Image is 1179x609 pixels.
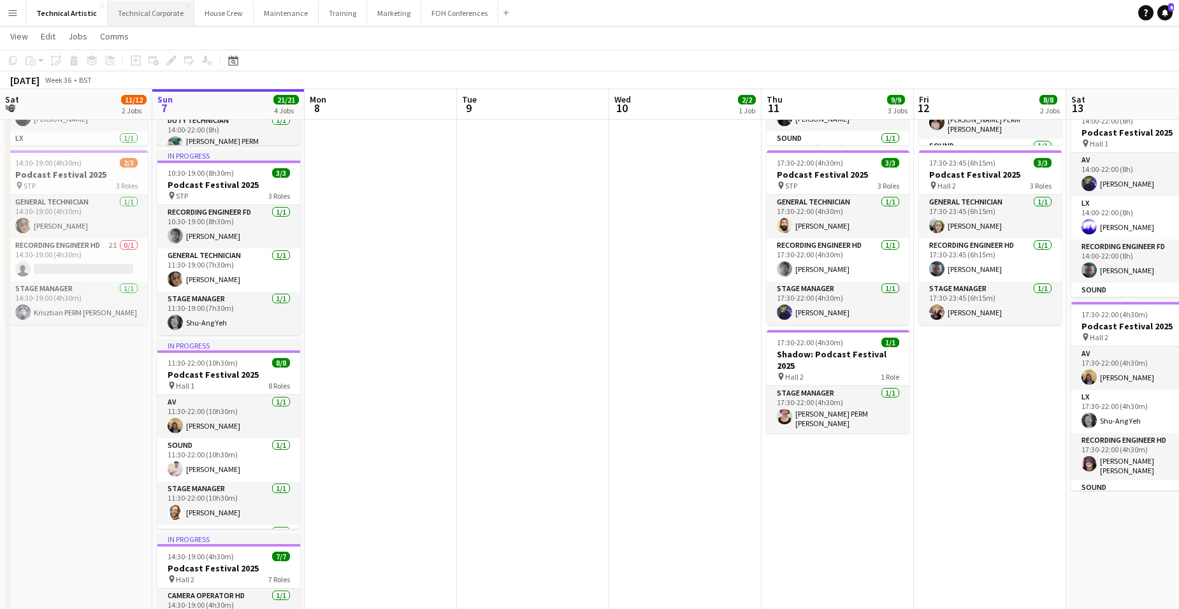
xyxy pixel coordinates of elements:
span: 10 [612,101,631,115]
div: [DATE] [10,74,40,87]
app-card-role: General Technician1/117:30-23:45 (6h15m)[PERSON_NAME] [919,195,1062,238]
span: Sat [5,94,19,105]
app-card-role: Stage Manager1/117:30-22:00 (4h30m)[PERSON_NAME] [767,282,909,325]
span: 14:30-19:00 (4h30m) [168,552,234,561]
span: 9 [460,101,477,115]
button: House Crew [194,1,254,25]
div: 17:30-22:00 (4h30m)3/3Podcast Festival 2025 STP3 RolesGeneral Technician1/117:30-22:00 (4h30m)[PE... [767,150,909,325]
app-card-role: Stage Manager1/114:30-19:00 (4h30m)Krisztian PERM [PERSON_NAME] [5,282,148,325]
app-card-role: Sound1/117:30-22:00 (4h30m) [767,131,909,175]
span: 3/3 [881,158,899,168]
span: Week 36 [42,75,74,85]
span: 3/3 [272,168,290,178]
span: Hall 2 [785,372,804,382]
app-card-role: Duty Technician1/114:00-22:00 (8h)[PERSON_NAME] PERM [PERSON_NAME] [157,113,300,161]
app-card-role: Recording Engineer FD1/110:30-19:00 (8h30m)[PERSON_NAME] [157,205,300,248]
span: 3 Roles [878,181,899,190]
div: BST [79,75,92,85]
app-card-role: Stage Manager1/117:30-23:45 (6h15m)[PERSON_NAME] [919,282,1062,325]
span: Fri [919,94,929,105]
h3: Podcast Festival 2025 [157,562,300,574]
div: In progress [157,534,300,544]
span: STP [24,181,36,190]
span: 8 [308,101,326,115]
button: Technical Corporate [108,1,194,25]
span: Hall 1 [1090,139,1108,148]
app-card-role: Recording Engineer HD2I0/114:30-19:00 (4h30m) [5,238,148,282]
h3: Podcast Festival 2025 [157,179,300,190]
span: 8 Roles [268,381,290,390]
span: 3 Roles [1030,181,1052,190]
app-card-role: LX1/1 [157,525,300,568]
button: Maintenance [254,1,319,25]
div: In progress11:30-22:00 (10h30m)8/8Podcast Festival 2025 Hall 18 RolesAV1/111:30-22:00 (10h30m)[PE... [157,340,300,529]
span: Hall 2 [1090,333,1108,342]
app-job-card: 17:30-22:00 (4h30m)1/1Shadow: Podcast Festival 2025 Hall 21 RoleStage Manager1/117:30-22:00 (4h30... [767,330,909,433]
button: Marketing [367,1,421,25]
a: Edit [36,28,61,45]
span: 9/9 [887,95,905,104]
button: Technical Artistic [26,1,108,25]
app-card-role: Sound1/111:30-22:00 (10h30m)[PERSON_NAME] [157,438,300,482]
app-card-role: General Technician1/111:30-19:00 (7h30m)[PERSON_NAME] [157,248,300,292]
span: 7/7 [272,552,290,561]
span: 13 [1069,101,1085,115]
span: Tue [462,94,477,105]
span: 21/21 [273,95,299,104]
div: 4 Jobs [274,106,298,115]
span: 10:30-19:00 (8h30m) [168,168,234,178]
span: Comms [100,31,129,42]
app-card-role: Recording Engineer HD1/117:30-22:00 (4h30m)[PERSON_NAME] [767,238,909,282]
span: 17:30-22:00 (4h30m) [777,158,843,168]
div: 2 Jobs [1040,106,1060,115]
h3: Podcast Festival 2025 [5,169,148,180]
span: 6 [3,101,19,115]
span: 3 Roles [116,181,138,190]
span: Thu [767,94,783,105]
h3: Shadow: Podcast Festival 2025 [767,348,909,371]
div: 3 Jobs [888,106,908,115]
a: Comms [95,28,134,45]
app-card-role: Sound1/1 [919,139,1062,182]
span: 7 [156,101,173,115]
div: 1 Job [739,106,755,115]
app-job-card: 14:30-19:00 (4h30m)2/3Podcast Festival 2025 STP3 RolesGeneral Technician1/114:30-19:00 (4h30m)[PE... [5,150,148,325]
span: 3 Roles [268,191,290,201]
a: Jobs [63,28,92,45]
span: Sun [157,94,173,105]
div: In progress [157,340,300,350]
span: 14:00-22:00 (8h) [1081,116,1133,125]
span: Sat [1071,94,1085,105]
span: 17:30-22:00 (4h30m) [777,338,843,347]
span: Wed [614,94,631,105]
h3: Podcast Festival 2025 [767,169,909,180]
span: 2/3 [120,158,138,168]
span: 11:30-22:00 (10h30m) [168,358,238,368]
span: Jobs [68,31,87,42]
span: 2/2 [738,95,756,104]
app-job-card: In progress10:30-19:00 (8h30m)3/3Podcast Festival 2025 STP3 RolesRecording Engineer FD1/110:30-19... [157,150,300,335]
span: 1 Role [881,372,899,382]
div: In progress [157,150,300,161]
span: STP [785,181,797,190]
a: View [5,28,33,45]
div: 2 Jobs [122,106,146,115]
span: 17:30-23:45 (6h15m) [929,158,995,168]
h3: Podcast Festival 2025 [919,169,1062,180]
app-card-role: Stage Manager1/117:30-22:00 (4h30m)[PERSON_NAME] PERM [PERSON_NAME] [767,386,909,433]
app-card-role: LX1/111:30-22:00 (10h30m) [5,131,148,175]
span: Hall 2 [176,575,194,584]
span: 8/8 [1039,95,1057,104]
span: 14:30-19:00 (4h30m) [15,158,82,168]
span: Hall 2 [937,181,956,190]
span: STP [176,191,188,201]
span: 11 [765,101,783,115]
a: 4 [1157,5,1173,20]
span: 7 Roles [268,575,290,584]
app-card-role: Stage Manager1/111:30-19:00 (7h30m)Shu-Ang Yeh [157,292,300,335]
span: 12 [917,101,929,115]
app-card-role: Recording Engineer HD1/117:30-23:45 (6h15m)[PERSON_NAME] [919,238,1062,282]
